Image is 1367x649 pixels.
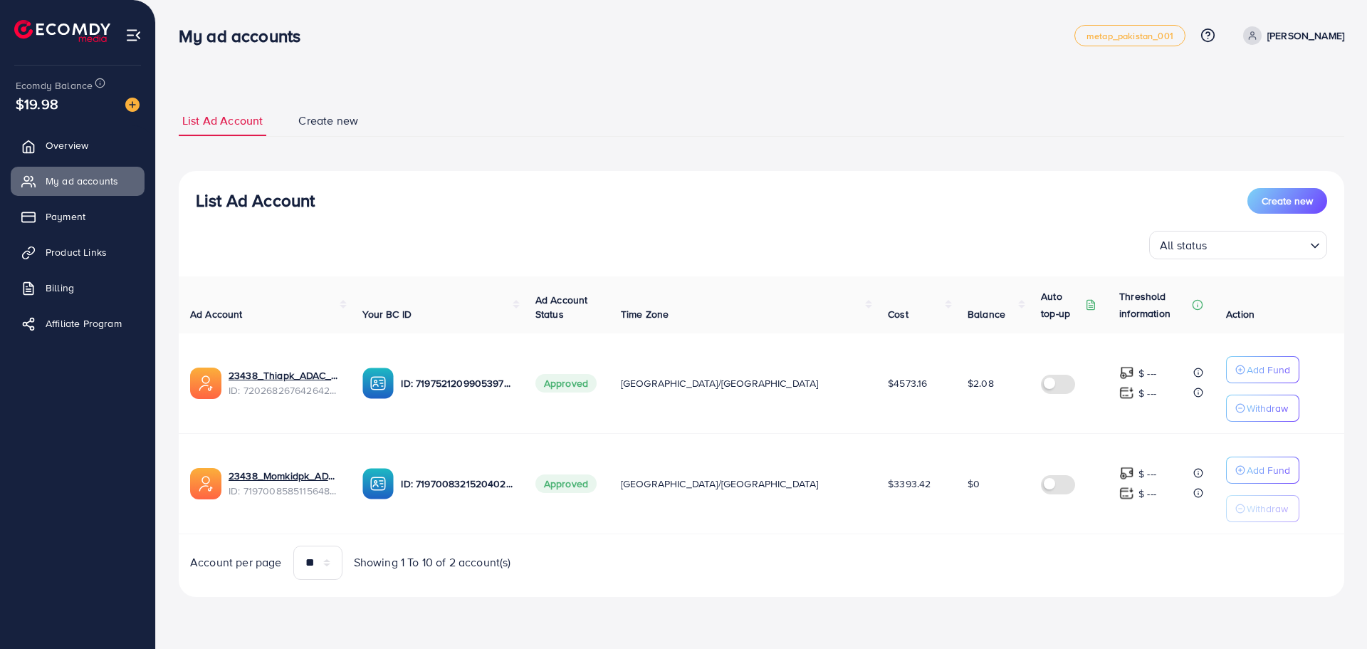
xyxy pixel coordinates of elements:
[1074,25,1185,46] a: metap_pakistan_001
[229,484,340,498] span: ID: 7197008585115648001
[11,238,145,266] a: Product Links
[125,98,140,112] img: image
[190,468,221,499] img: ic-ads-acc.e4c84228.svg
[888,307,908,321] span: Cost
[1119,365,1134,380] img: top-up amount
[11,309,145,338] a: Affiliate Program
[1138,485,1156,502] p: $ ---
[11,274,145,302] a: Billing
[229,469,340,483] a: 23438_Momkidpk_ADAC_1675684161705
[621,307,669,321] span: Time Zone
[1226,395,1299,422] button: Withdraw
[1149,231,1327,259] div: Search for option
[1119,385,1134,400] img: top-up amount
[1247,400,1288,417] p: Withdraw
[354,554,511,571] span: Showing 1 To 10 of 2 account(s)
[362,368,394,399] img: ic-ba-acc.ded83a64.svg
[46,281,74,295] span: Billing
[190,554,282,571] span: Account per page
[1247,462,1290,479] p: Add Fund
[46,138,88,152] span: Overview
[16,93,58,114] span: $19.98
[46,316,122,331] span: Affiliate Program
[298,113,358,129] span: Create new
[968,477,980,491] span: $0
[229,368,340,383] a: 23438_Thiapk_ADAC_1677011044986
[888,477,931,491] span: $3393.42
[1306,585,1356,638] iframe: Chat
[1119,486,1134,501] img: top-up amount
[196,190,315,211] h3: List Ad Account
[535,374,597,393] span: Approved
[362,468,394,499] img: ic-ba-acc.ded83a64.svg
[1226,495,1299,522] button: Withdraw
[535,474,597,493] span: Approved
[229,368,340,398] div: <span class='underline'>23438_Thiapk_ADAC_1677011044986</span></br>7202682676426424321
[1247,500,1288,517] p: Withdraw
[46,245,107,259] span: Product Links
[1262,194,1313,208] span: Create new
[1237,26,1344,45] a: [PERSON_NAME]
[11,202,145,231] a: Payment
[401,375,512,392] p: ID: 7197521209905397762
[1226,457,1299,484] button: Add Fund
[401,475,512,492] p: ID: 7197008321520402434
[11,167,145,195] a: My ad accounts
[229,469,340,498] div: <span class='underline'>23438_Momkidpk_ADAC_1675684161705</span></br>7197008585115648001
[968,376,994,390] span: $2.08
[16,78,93,93] span: Ecomdy Balance
[888,376,927,390] span: $4573.16
[1138,385,1156,402] p: $ ---
[621,376,819,390] span: [GEOGRAPHIC_DATA]/[GEOGRAPHIC_DATA]
[1041,288,1082,322] p: Auto top-up
[1086,31,1173,41] span: metap_pakistan_001
[179,26,312,46] h3: My ad accounts
[1247,188,1327,214] button: Create new
[46,209,85,224] span: Payment
[46,174,118,188] span: My ad accounts
[1267,27,1344,44] p: [PERSON_NAME]
[1226,356,1299,383] button: Add Fund
[1212,232,1304,256] input: Search for option
[14,20,110,42] img: logo
[1157,235,1210,256] span: All status
[1247,361,1290,378] p: Add Fund
[182,113,263,129] span: List Ad Account
[535,293,588,321] span: Ad Account Status
[621,477,819,491] span: [GEOGRAPHIC_DATA]/[GEOGRAPHIC_DATA]
[1119,288,1189,322] p: Threshold information
[362,307,412,321] span: Your BC ID
[125,27,142,43] img: menu
[1138,365,1156,382] p: $ ---
[1119,466,1134,481] img: top-up amount
[190,368,221,399] img: ic-ads-acc.e4c84228.svg
[1138,465,1156,482] p: $ ---
[229,383,340,398] span: ID: 7202682676426424321
[11,131,145,160] a: Overview
[1226,307,1255,321] span: Action
[968,307,1005,321] span: Balance
[190,307,243,321] span: Ad Account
